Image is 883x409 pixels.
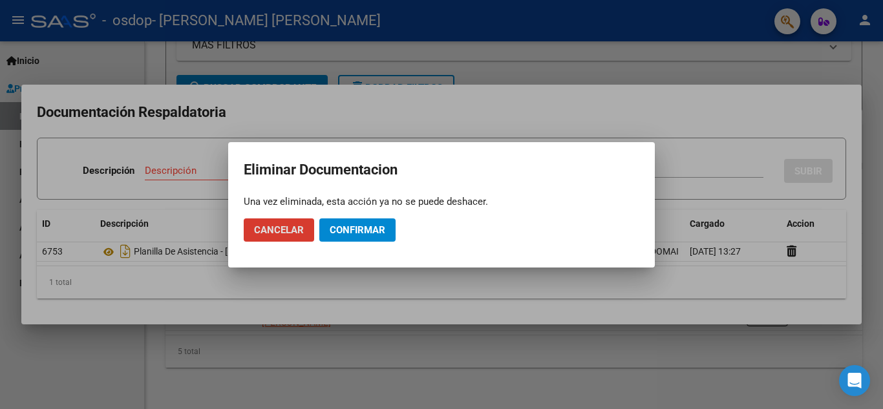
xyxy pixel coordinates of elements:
[244,218,314,242] button: Cancelar
[319,218,396,242] button: Confirmar
[254,224,304,236] span: Cancelar
[330,224,385,236] span: Confirmar
[244,195,639,208] div: Una vez eliminada, esta acción ya no se puede deshacer.
[839,365,870,396] div: Open Intercom Messenger
[244,158,639,182] h2: Eliminar Documentacion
